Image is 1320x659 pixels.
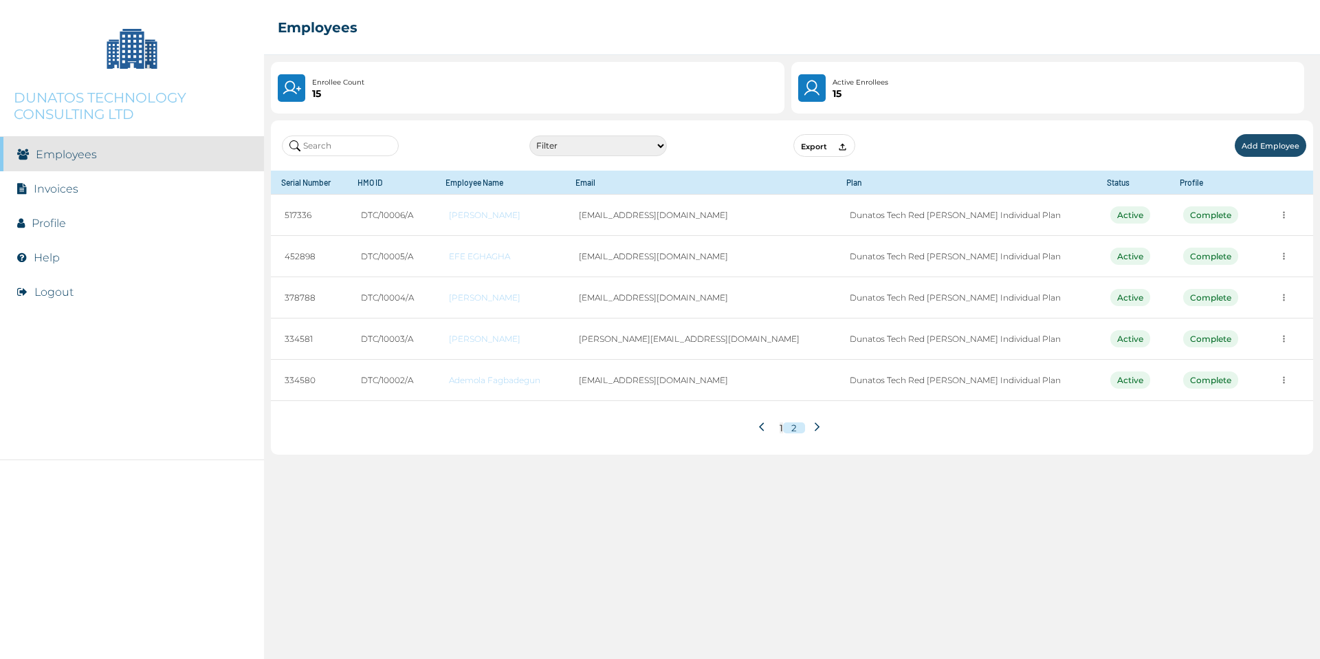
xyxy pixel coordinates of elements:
[565,360,836,401] td: [EMAIL_ADDRESS][DOMAIN_NAME]
[312,77,364,88] p: Enrollee Count
[1183,289,1238,306] div: Complete
[565,277,836,318] td: [EMAIL_ADDRESS][DOMAIN_NAME]
[449,292,551,303] a: [PERSON_NAME]
[836,171,1097,195] th: Plan
[347,171,435,195] th: HMO ID
[1183,371,1238,389] div: Complete
[282,136,399,156] input: Search
[34,285,74,299] button: Logout
[1273,246,1295,267] button: more
[565,318,836,360] td: [PERSON_NAME][EMAIL_ADDRESS][DOMAIN_NAME]
[1273,369,1295,391] button: more
[347,236,435,277] td: DTC/10005/A
[1183,206,1238,224] div: Complete
[312,88,364,99] p: 15
[14,625,250,645] img: RelianceHMO's Logo
[32,217,66,230] a: Profile
[836,318,1097,360] td: Dunatos Tech Red [PERSON_NAME] Individual Plan
[1110,330,1150,347] div: Active
[347,277,435,318] td: DTC/10004/A
[449,334,551,344] a: [PERSON_NAME]
[836,360,1097,401] td: Dunatos Tech Red [PERSON_NAME] Individual Plan
[780,422,783,433] button: 1
[282,78,301,98] img: UserPlus.219544f25cf47e120833d8d8fc4c9831.svg
[435,171,565,195] th: Employee Name
[1097,171,1170,195] th: Status
[1169,171,1259,195] th: Profile
[1235,134,1306,157] button: Add Employee
[34,182,78,195] a: Invoices
[36,148,97,161] a: Employees
[565,195,836,236] td: [EMAIL_ADDRESS][DOMAIN_NAME]
[793,134,855,157] button: Export
[34,251,60,264] a: Help
[565,236,836,277] td: [EMAIL_ADDRESS][DOMAIN_NAME]
[449,251,551,261] a: EFE EGHAGHA
[833,88,888,99] p: 15
[1183,330,1238,347] div: Complete
[1183,248,1238,265] div: Complete
[1273,204,1295,226] button: more
[836,195,1097,236] td: Dunatos Tech Red [PERSON_NAME] Individual Plan
[14,89,250,122] p: DUNATOS TECHNOLOGY CONSULTING LTD
[802,78,822,98] img: User.4b94733241a7e19f64acd675af8f0752.svg
[1110,206,1150,224] div: Active
[836,277,1097,318] td: Dunatos Tech Red [PERSON_NAME] Individual Plan
[278,19,357,36] h2: Employees
[347,318,435,360] td: DTC/10003/A
[836,236,1097,277] td: Dunatos Tech Red [PERSON_NAME] Individual Plan
[1273,328,1295,349] button: more
[271,360,347,401] td: 334580
[271,236,347,277] td: 452898
[1110,248,1150,265] div: Active
[271,171,347,195] th: Serial Number
[833,77,888,88] p: Active Enrollees
[783,422,805,433] button: 2
[1110,371,1150,389] div: Active
[271,195,347,236] td: 517336
[1110,289,1150,306] div: Active
[271,277,347,318] td: 378788
[565,171,836,195] th: Email
[347,360,435,401] td: DTC/10002/A
[449,375,551,385] a: Ademola Fagbadegun
[449,210,551,220] a: [PERSON_NAME]
[98,14,166,83] img: Company
[347,195,435,236] td: DTC/10006/A
[1273,287,1295,308] button: more
[271,318,347,360] td: 334581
